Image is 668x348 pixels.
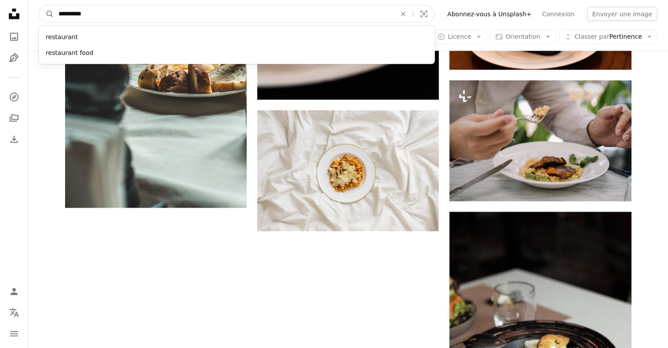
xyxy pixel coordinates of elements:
[65,71,247,79] a: pain brun sur assiette en céramique blanche
[257,167,439,175] a: pâtes avec sauce à l’assiette
[257,110,439,231] img: pâtes avec sauce à l’assiette
[39,5,435,23] form: Rechercher des visuels sur tout le site
[559,30,657,44] button: Classer parPertinence
[39,6,54,22] button: Rechercher sur Unsplash
[5,283,23,300] a: Connexion / S’inscrire
[413,6,434,22] button: Recherche de visuels
[5,28,23,46] a: Photos
[575,33,642,41] span: Pertinence
[490,30,556,44] button: Orientation
[587,7,657,21] button: Envoyer une image
[5,325,23,343] button: Menu
[5,110,23,127] a: Collections
[448,33,471,40] span: Licence
[449,137,631,145] a: une assiette de nourriture avec une fourchette dedans
[394,6,413,22] button: Effacer
[5,131,23,148] a: Historique de téléchargement
[5,5,23,25] a: Accueil — Unsplash
[449,340,631,348] a: une assiette de nourriture posée sur une table
[506,33,540,40] span: Orientation
[39,29,435,45] div: restaurant
[575,33,610,40] span: Classer par
[39,45,435,61] div: restaurant food
[449,81,631,201] img: une assiette de nourriture avec une fourchette dedans
[5,88,23,106] a: Explorer
[442,7,537,21] a: Abonnez-vous à Unsplash+
[5,304,23,322] button: Langue
[5,49,23,67] a: Illustrations
[433,30,487,44] button: Licence
[537,7,580,21] a: Connexion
